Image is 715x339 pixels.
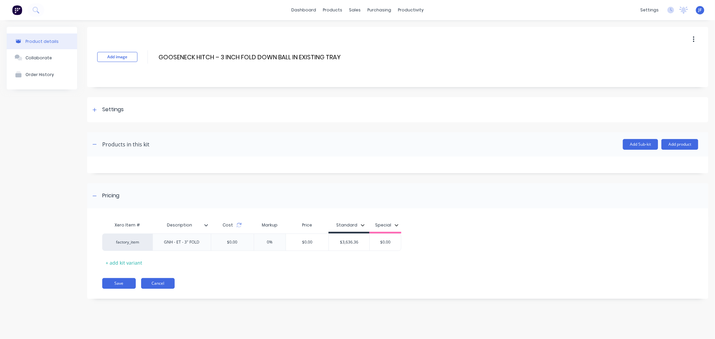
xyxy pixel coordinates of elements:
button: Cancel [141,278,175,289]
span: JF [699,7,702,13]
div: Description [153,218,211,232]
div: Product details [25,39,59,44]
button: Standard [333,220,368,230]
div: factory_itemGNH - ET - 3" FOLD$0.000%$0.00$3,636.36$0.00 [102,233,401,251]
div: settings [637,5,662,15]
div: $0.00 [222,234,243,251]
button: Special [372,220,402,230]
div: Xero Item # [102,218,153,232]
div: $0.00 [368,234,402,251]
input: Enter kit name [158,52,342,62]
img: Factory [12,5,22,15]
button: Add image [97,52,137,62]
div: Products in this kit [102,140,150,148]
button: Collaborate [7,49,77,66]
button: Add Sub-kit [623,139,658,150]
div: Order History [25,72,54,77]
div: Settings [102,106,124,114]
div: products [319,5,346,15]
div: Special [375,222,391,228]
div: $3,636.36 [329,234,369,251]
button: Save [102,278,136,289]
div: Description [153,217,207,233]
div: factory_item [109,239,146,245]
span: Cost [223,222,233,228]
div: Markup [254,218,286,232]
button: Add product [661,139,698,150]
button: Product details [7,33,77,49]
button: Order History [7,66,77,83]
div: GNH - ET - 3" FOLD [159,238,205,247]
div: Cost [211,218,254,232]
div: Pricing [102,192,119,200]
div: Collaborate [25,55,52,60]
div: purchasing [364,5,395,15]
div: productivity [395,5,427,15]
div: $0.00 [286,234,329,251]
div: 0% [253,234,287,251]
div: + add kit variant [102,258,145,268]
a: dashboard [288,5,319,15]
div: Price [286,218,329,232]
div: Standard [336,222,357,228]
div: sales [346,5,364,15]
